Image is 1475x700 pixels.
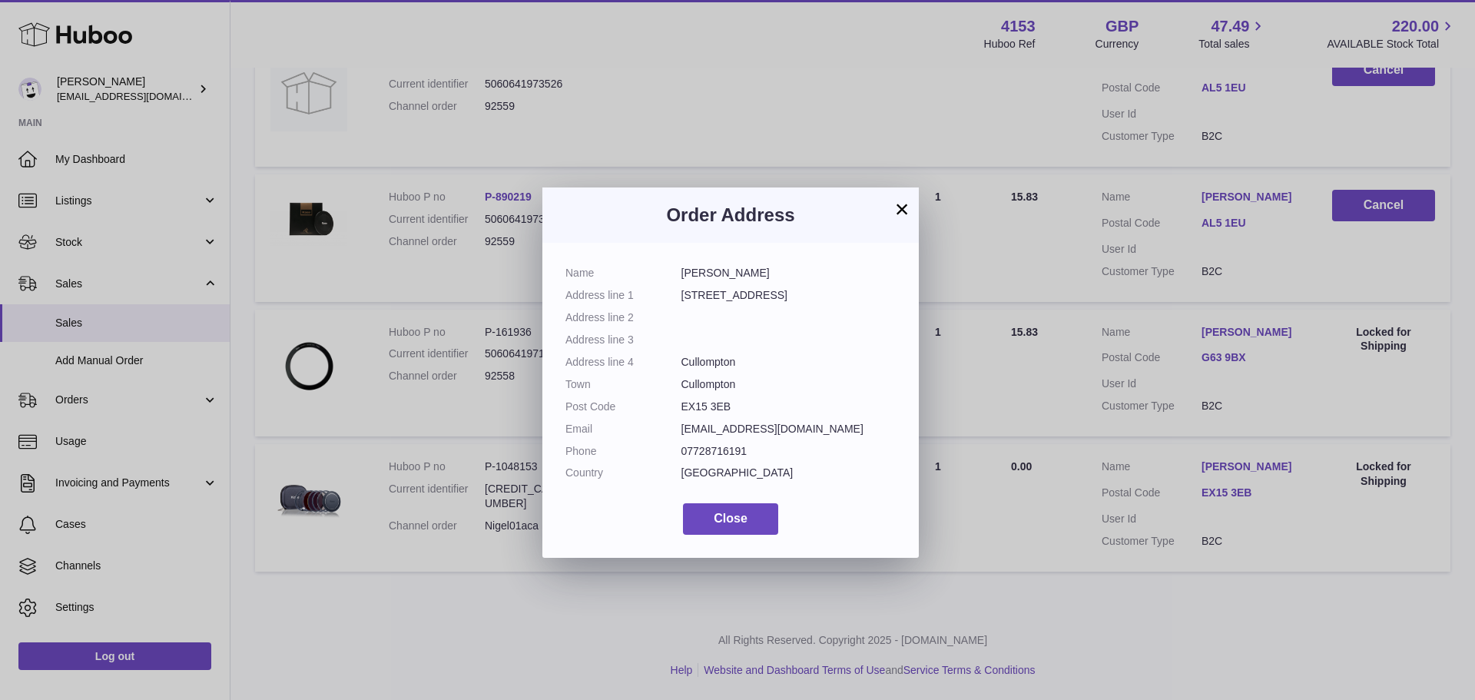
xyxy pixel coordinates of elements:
dd: Cullompton [681,377,897,392]
dt: Post Code [565,400,681,414]
span: Close [714,512,747,525]
dd: EX15 3EB [681,400,897,414]
button: × [893,200,911,218]
dd: [STREET_ADDRESS] [681,288,897,303]
dt: Address line 2 [565,310,681,325]
dt: Address line 1 [565,288,681,303]
dd: Cullompton [681,355,897,370]
dt: Address line 4 [565,355,681,370]
dt: Town [565,377,681,392]
dd: [PERSON_NAME] [681,266,897,280]
dd: [GEOGRAPHIC_DATA] [681,466,897,480]
dd: 07728716191 [681,444,897,459]
dt: Name [565,266,681,280]
dd: [EMAIL_ADDRESS][DOMAIN_NAME] [681,422,897,436]
dt: Email [565,422,681,436]
dt: Address line 3 [565,333,681,347]
button: Close [683,503,778,535]
h3: Order Address [565,203,896,227]
dt: Phone [565,444,681,459]
dt: Country [565,466,681,480]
